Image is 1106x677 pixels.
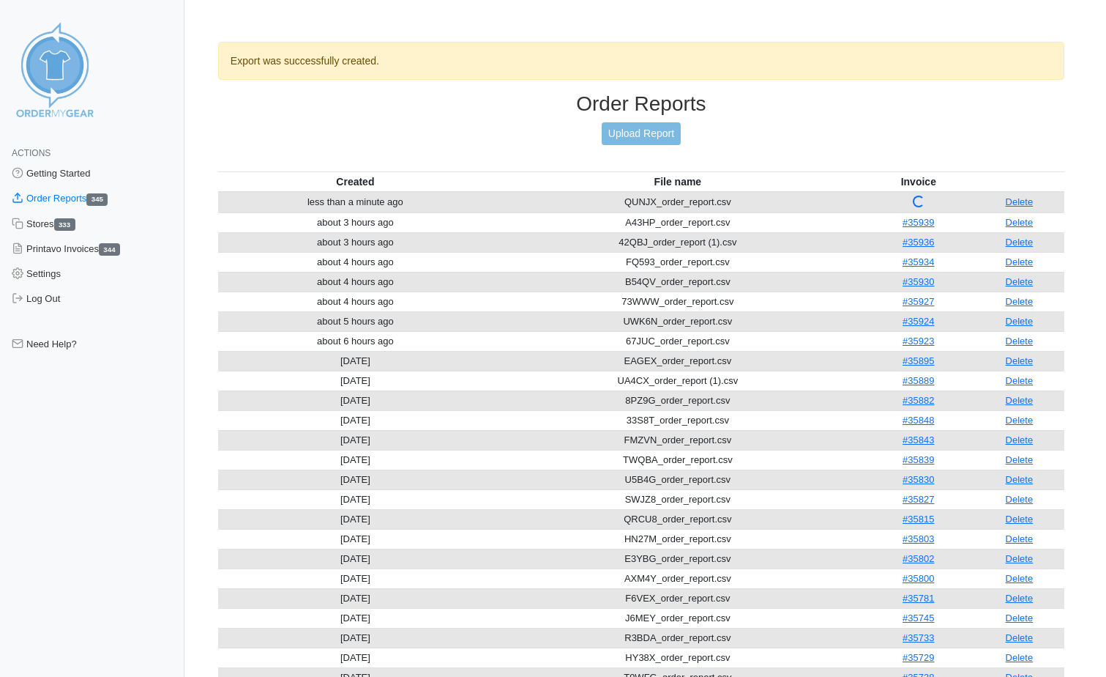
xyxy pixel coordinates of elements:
td: about 5 hours ago [218,311,493,331]
a: Delete [1006,494,1034,505]
span: 345 [86,193,108,206]
a: Delete [1006,256,1034,267]
td: AXM4Y_order_report.csv [493,569,863,588]
td: QUNJX_order_report.csv [493,192,863,213]
td: UWK6N_order_report.csv [493,311,863,331]
a: #35924 [903,316,934,327]
td: [DATE] [218,648,493,667]
td: UA4CX_order_report (1).csv [493,371,863,391]
a: Delete [1006,355,1034,366]
th: Created [218,171,493,192]
a: Delete [1006,336,1034,347]
a: Delete [1006,593,1034,604]
a: #35934 [903,256,934,267]
td: E3YBG_order_report.csv [493,549,863,569]
td: less than a minute ago [218,192,493,213]
a: #35800 [903,573,934,584]
a: Delete [1006,196,1034,207]
a: #35802 [903,553,934,564]
td: about 4 hours ago [218,252,493,272]
a: #35927 [903,296,934,307]
a: #35781 [903,593,934,604]
a: Delete [1006,395,1034,406]
a: #35848 [903,415,934,426]
a: #35895 [903,355,934,366]
a: #35923 [903,336,934,347]
a: Delete [1006,375,1034,386]
a: Delete [1006,573,1034,584]
a: Delete [1006,217,1034,228]
td: HN27M_order_report.csv [493,529,863,549]
td: FQ593_order_report.csv [493,252,863,272]
a: Delete [1006,652,1034,663]
a: Delete [1006,237,1034,248]
a: #35889 [903,375,934,386]
td: 73WWW_order_report.csv [493,292,863,311]
td: R3BDA_order_report.csv [493,628,863,648]
td: A43HP_order_report.csv [493,212,863,232]
td: [DATE] [218,450,493,470]
a: Upload Report [602,122,681,145]
a: #35745 [903,613,934,624]
a: #35815 [903,514,934,525]
td: [DATE] [218,410,493,430]
a: #35939 [903,217,934,228]
a: #35827 [903,494,934,505]
td: HY38X_order_report.csv [493,648,863,667]
td: [DATE] [218,430,493,450]
a: Delete [1006,474,1034,485]
td: 33S8T_order_report.csv [493,410,863,430]
td: about 3 hours ago [218,212,493,232]
th: File name [493,171,863,192]
a: Delete [1006,533,1034,544]
td: [DATE] [218,509,493,529]
a: Delete [1006,514,1034,525]
a: Delete [1006,296,1034,307]
a: #35803 [903,533,934,544]
a: Delete [1006,632,1034,643]
a: #35936 [903,237,934,248]
a: #35930 [903,276,934,287]
a: Delete [1006,316,1034,327]
a: #35843 [903,434,934,445]
a: Delete [1006,553,1034,564]
a: #35733 [903,632,934,643]
span: Actions [12,148,51,158]
td: about 6 hours ago [218,331,493,351]
td: [DATE] [218,588,493,608]
a: #35882 [903,395,934,406]
td: [DATE] [218,549,493,569]
td: [DATE] [218,470,493,489]
td: about 4 hours ago [218,292,493,311]
a: #35729 [903,652,934,663]
td: U5B4G_order_report.csv [493,470,863,489]
a: Delete [1006,276,1034,287]
h3: Order Reports [218,92,1064,116]
td: [DATE] [218,351,493,371]
td: [DATE] [218,628,493,648]
td: J6MEY_order_report.csv [493,608,863,628]
td: [DATE] [218,569,493,588]
span: 344 [99,243,120,256]
td: QRCU8_order_report.csv [493,509,863,529]
td: about 3 hours ago [218,232,493,252]
td: FMZVN_order_report.csv [493,430,863,450]
td: B54QV_order_report.csv [493,272,863,292]
th: Invoice [863,171,974,192]
td: SWJZ8_order_report.csv [493,489,863,509]
td: EAGEX_order_report.csv [493,351,863,371]
td: [DATE] [218,608,493,628]
td: [DATE] [218,489,493,509]
a: Delete [1006,454,1034,465]
a: Delete [1006,415,1034,426]
td: about 4 hours ago [218,272,493,292]
td: 67JUC_order_report.csv [493,331,863,351]
td: TWQBA_order_report.csv [493,450,863,470]
td: F6VEX_order_report.csv [493,588,863,608]
a: Delete [1006,434,1034,445]
td: 42QBJ_order_report (1).csv [493,232,863,252]
a: #35830 [903,474,934,485]
a: Delete [1006,613,1034,624]
div: Export was successfully created. [218,42,1064,80]
td: [DATE] [218,529,493,549]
